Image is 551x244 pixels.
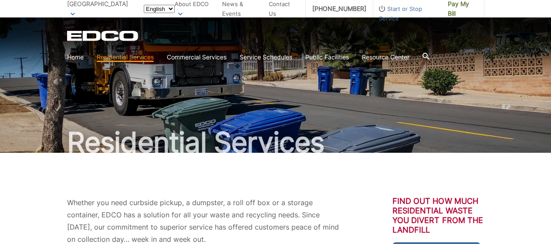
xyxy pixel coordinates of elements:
a: EDCD logo. Return to the homepage. [67,31,139,41]
a: Home [67,52,84,62]
h1: Residential Services [67,128,484,156]
a: Commercial Services [167,52,226,62]
h3: Find out how much residential waste you divert from the landfill [392,196,484,235]
a: Public Facilities [305,52,349,62]
a: Service Schedules [240,52,292,62]
a: Resource Center [362,52,409,62]
select: Select a language [144,5,175,13]
a: Residential Services [97,52,154,62]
